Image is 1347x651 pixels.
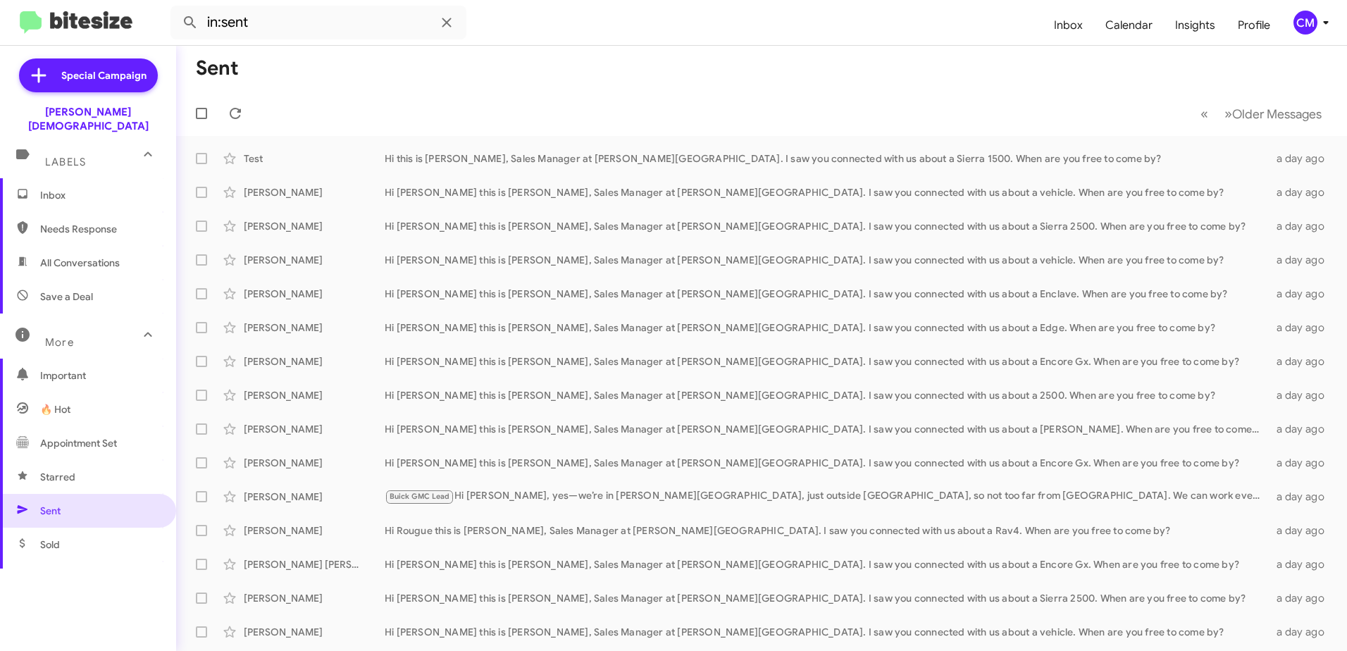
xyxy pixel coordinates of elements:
[385,523,1268,538] div: Hi Rougue this is [PERSON_NAME], Sales Manager at [PERSON_NAME][GEOGRAPHIC_DATA]. I saw you conne...
[385,625,1268,639] div: Hi [PERSON_NAME] this is [PERSON_NAME], Sales Manager at [PERSON_NAME][GEOGRAPHIC_DATA]. I saw yo...
[1192,99,1217,128] button: Previous
[45,156,86,168] span: Labels
[1164,5,1227,46] a: Insights
[385,185,1268,199] div: Hi [PERSON_NAME] this is [PERSON_NAME], Sales Manager at [PERSON_NAME][GEOGRAPHIC_DATA]. I saw yo...
[1268,287,1336,301] div: a day ago
[244,151,385,166] div: Test
[1268,456,1336,470] div: a day ago
[244,456,385,470] div: [PERSON_NAME]
[40,188,160,202] span: Inbox
[244,388,385,402] div: [PERSON_NAME]
[1268,557,1336,571] div: a day ago
[385,354,1268,368] div: Hi [PERSON_NAME] this is [PERSON_NAME], Sales Manager at [PERSON_NAME][GEOGRAPHIC_DATA]. I saw yo...
[40,256,120,270] span: All Conversations
[244,557,385,571] div: [PERSON_NAME] [PERSON_NAME]
[1224,105,1232,123] span: »
[1268,591,1336,605] div: a day ago
[1293,11,1317,35] div: CM
[196,57,239,80] h1: Sent
[385,557,1268,571] div: Hi [PERSON_NAME] this is [PERSON_NAME], Sales Manager at [PERSON_NAME][GEOGRAPHIC_DATA]. I saw yo...
[385,388,1268,402] div: Hi [PERSON_NAME] this is [PERSON_NAME], Sales Manager at [PERSON_NAME][GEOGRAPHIC_DATA]. I saw yo...
[1094,5,1164,46] a: Calendar
[244,185,385,199] div: [PERSON_NAME]
[1268,151,1336,166] div: a day ago
[1268,354,1336,368] div: a day ago
[40,402,70,416] span: 🔥 Hot
[1232,106,1322,122] span: Older Messages
[385,287,1268,301] div: Hi [PERSON_NAME] this is [PERSON_NAME], Sales Manager at [PERSON_NAME][GEOGRAPHIC_DATA]. I saw yo...
[385,151,1268,166] div: Hi this is [PERSON_NAME], Sales Manager at [PERSON_NAME][GEOGRAPHIC_DATA]. I saw you connected wi...
[244,523,385,538] div: [PERSON_NAME]
[385,591,1268,605] div: Hi [PERSON_NAME] this is [PERSON_NAME], Sales Manager at [PERSON_NAME][GEOGRAPHIC_DATA]. I saw yo...
[385,422,1268,436] div: Hi [PERSON_NAME] this is [PERSON_NAME], Sales Manager at [PERSON_NAME][GEOGRAPHIC_DATA]. I saw yo...
[40,290,93,304] span: Save a Deal
[385,456,1268,470] div: Hi [PERSON_NAME] this is [PERSON_NAME], Sales Manager at [PERSON_NAME][GEOGRAPHIC_DATA]. I saw yo...
[385,321,1268,335] div: Hi [PERSON_NAME] this is [PERSON_NAME], Sales Manager at [PERSON_NAME][GEOGRAPHIC_DATA]. I saw yo...
[1268,388,1336,402] div: a day ago
[244,354,385,368] div: [PERSON_NAME]
[1193,99,1330,128] nav: Page navigation example
[244,591,385,605] div: [PERSON_NAME]
[170,6,466,39] input: Search
[40,436,117,450] span: Appointment Set
[1200,105,1208,123] span: «
[244,490,385,504] div: [PERSON_NAME]
[1268,219,1336,233] div: a day ago
[1268,523,1336,538] div: a day ago
[1227,5,1281,46] a: Profile
[45,336,74,349] span: More
[1268,625,1336,639] div: a day ago
[244,422,385,436] div: [PERSON_NAME]
[385,488,1268,504] div: Hi [PERSON_NAME], yes—we’re in [PERSON_NAME][GEOGRAPHIC_DATA], just outside [GEOGRAPHIC_DATA], so...
[1216,99,1330,128] button: Next
[40,470,75,484] span: Starred
[61,68,147,82] span: Special Campaign
[1268,253,1336,267] div: a day ago
[1281,11,1332,35] button: CM
[390,492,450,501] span: Buick GMC Lead
[244,625,385,639] div: [PERSON_NAME]
[244,219,385,233] div: [PERSON_NAME]
[40,538,60,552] span: Sold
[40,504,61,518] span: Sent
[19,58,158,92] a: Special Campaign
[385,253,1268,267] div: Hi [PERSON_NAME] this is [PERSON_NAME], Sales Manager at [PERSON_NAME][GEOGRAPHIC_DATA]. I saw yo...
[40,222,160,236] span: Needs Response
[244,321,385,335] div: [PERSON_NAME]
[1268,321,1336,335] div: a day ago
[1043,5,1094,46] a: Inbox
[1268,185,1336,199] div: a day ago
[385,219,1268,233] div: Hi [PERSON_NAME] this is [PERSON_NAME], Sales Manager at [PERSON_NAME][GEOGRAPHIC_DATA]. I saw yo...
[40,368,160,383] span: Important
[1268,422,1336,436] div: a day ago
[244,253,385,267] div: [PERSON_NAME]
[1268,490,1336,504] div: a day ago
[244,287,385,301] div: [PERSON_NAME]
